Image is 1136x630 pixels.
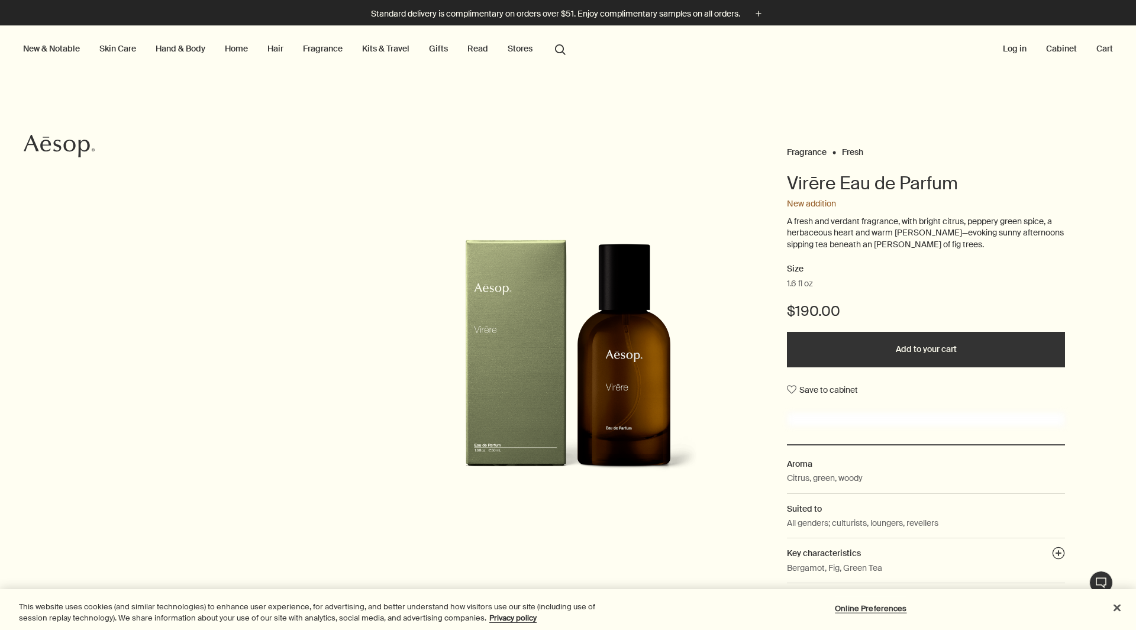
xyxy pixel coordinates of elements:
button: Close [1104,595,1130,621]
h2: Aroma [787,457,1065,470]
a: Read [465,41,490,56]
a: Fresh [842,147,863,152]
button: Cart [1094,41,1115,56]
a: Kits & Travel [360,41,412,56]
button: Online Preferences, Opens the preference center dialog [834,597,908,621]
a: Skin Care [97,41,138,56]
h1: Virēre Eau de Parfum [787,172,1065,195]
button: Key characteristics [1052,547,1065,563]
h2: Suited to [787,502,1065,515]
span: $190.00 [787,302,840,321]
span: Key characteristics [787,548,861,558]
a: Hair [265,41,286,56]
button: New & Notable [21,41,82,56]
p: Citrus, green, woody [787,471,863,484]
button: Open search [550,37,571,60]
button: Live Assistance [1089,571,1113,595]
a: Hand & Body [153,41,208,56]
a: Fragrance [787,147,827,152]
p: All genders; culturists, loungers, revellers [787,516,938,529]
a: Aesop [21,131,98,164]
p: A fresh and verdant fragrance, with bright citrus, peppery green spice, a herbaceous heart and wa... [787,216,1065,251]
nav: supplementary [1001,25,1115,73]
a: Gifts [427,41,450,56]
img: An amber glass bottle of Virēre Eau de Parfum alongside green carton packaging. [438,239,698,493]
p: Bergamot, Fig, Green Tea [787,561,882,574]
a: Fragrance [301,41,345,56]
svg: Aesop [24,134,95,158]
h2: Size [787,262,1065,276]
button: Log in [1001,41,1029,56]
button: Stores [505,41,535,56]
a: Cabinet [1044,41,1079,56]
a: More information about your privacy, opens in a new tab [489,613,537,623]
button: Save to cabinet [787,379,858,400]
p: Standard delivery is complimentary on orders over $51. Enjoy complimentary samples on all orders. [371,8,740,20]
button: Add to your cart - $190.00 [787,332,1065,367]
button: Standard delivery is complimentary on orders over $51. Enjoy complimentary samples on all orders. [371,7,765,21]
span: 1.6 fl oz [787,278,813,290]
div: This website uses cookies (and similar technologies) to enhance user experience, for advertising,... [19,601,625,624]
nav: primary [21,25,571,73]
a: Home [222,41,250,56]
